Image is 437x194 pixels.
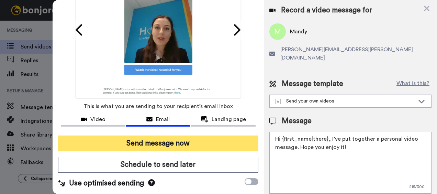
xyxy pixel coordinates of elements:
textarea: Hi {first_name|there}, I’ve put together a personal video message. Hope you enjoy it! [269,132,432,194]
img: demo-template.svg [275,99,281,104]
div: Watch the video I recorded for you [124,65,192,75]
p: [PERSON_NAME] sent you this email on behalf of a Bonjoro creator. We aren’t responsible for its c... [94,78,222,94]
span: [PERSON_NAME][EMAIL_ADDRESS][PERSON_NAME][DOMAIN_NAME] [280,45,432,62]
span: Message template [282,79,343,89]
button: Schedule to send later [58,157,259,173]
span: Use optimised sending [69,178,144,188]
span: Message [282,116,312,126]
div: Send your own videos [275,98,415,105]
span: here [175,91,180,94]
span: This is what you are sending to your recipient’s email inbox [83,99,233,114]
span: Video [90,115,105,123]
span: Email [156,115,170,123]
button: What is this? [394,79,432,89]
span: Landing page [212,115,246,123]
button: Send message now [58,136,259,151]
